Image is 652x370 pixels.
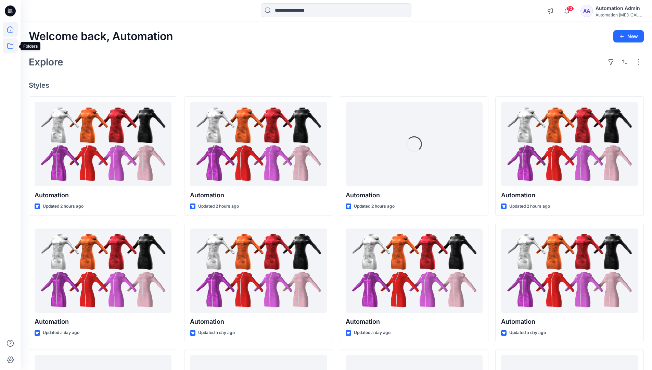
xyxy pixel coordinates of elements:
[509,203,550,210] p: Updated 2 hours ago
[596,4,643,12] div: Automation Admin
[354,329,391,336] p: Updated a day ago
[501,229,638,313] a: Automation
[501,317,638,326] p: Automation
[501,102,638,187] a: Automation
[346,317,483,326] p: Automation
[190,190,327,200] p: Automation
[35,102,171,187] a: Automation
[346,229,483,313] a: Automation
[35,229,171,313] a: Automation
[501,190,638,200] p: Automation
[509,329,546,336] p: Updated a day ago
[43,329,79,336] p: Updated a day ago
[35,190,171,200] p: Automation
[43,203,84,210] p: Updated 2 hours ago
[580,5,593,17] div: AA
[354,203,395,210] p: Updated 2 hours ago
[566,6,574,11] span: 10
[35,317,171,326] p: Automation
[613,30,644,42] button: New
[29,81,644,89] h4: Styles
[190,229,327,313] a: Automation
[596,12,643,17] div: Automation [MEDICAL_DATA]...
[198,329,235,336] p: Updated a day ago
[346,190,483,200] p: Automation
[29,30,173,43] h2: Welcome back, Automation
[29,57,63,67] h2: Explore
[190,102,327,187] a: Automation
[190,317,327,326] p: Automation
[198,203,239,210] p: Updated 2 hours ago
